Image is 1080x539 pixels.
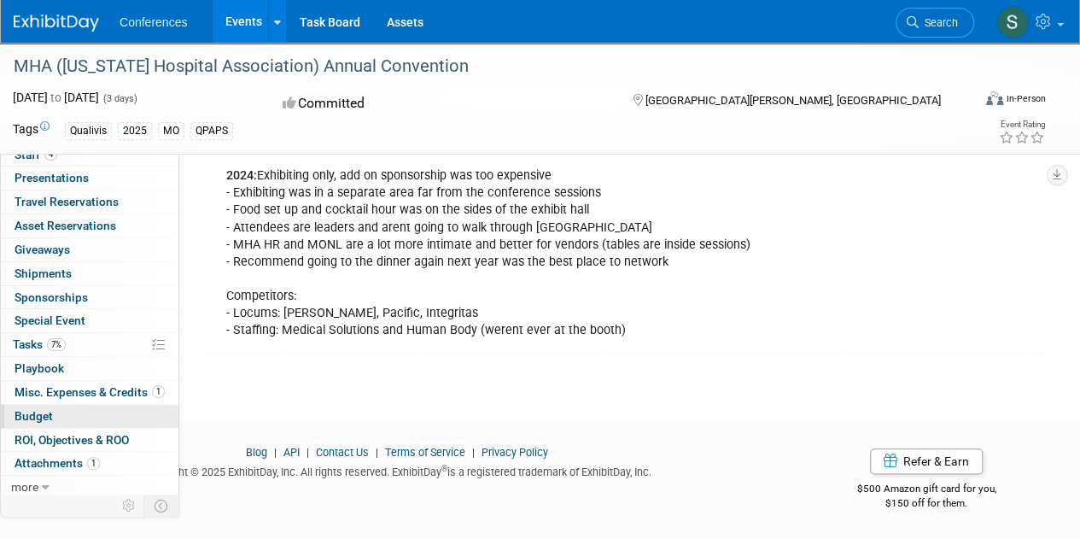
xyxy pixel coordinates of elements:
span: Search [919,16,958,29]
div: $150 off for them. [807,496,1046,511]
span: Giveaways [15,243,70,256]
a: Staff4 [1,144,178,167]
span: Sponsorships [15,290,88,304]
a: Terms of Service [385,446,465,459]
img: ExhibitDay [14,15,99,32]
a: Asset Reservations [1,214,178,237]
div: Copyright © 2025 ExhibitDay, Inc. All rights reserved. ExhibitDay is a registered trademark of Ex... [13,460,781,480]
span: Misc. Expenses & Credits [15,385,165,399]
a: Refer & Earn [870,448,983,474]
span: Travel Reservations [15,195,119,208]
div: Event Format [895,89,1046,114]
span: Staff [15,148,57,161]
div: In-Person [1006,92,1046,105]
span: | [302,446,313,459]
span: Tasks [13,337,66,351]
div: $500 Amazon gift card for you, [807,471,1046,510]
span: more [11,480,38,494]
span: (3 days) [102,93,137,104]
td: Personalize Event Tab Strip [114,495,144,517]
a: Misc. Expenses & Credits1 [1,381,178,404]
span: Shipments [15,267,72,280]
sup: ® [441,464,447,473]
div: Comped exhibiting per APS Exhibiting only, add on sponsorship was too expensive - Exhibiting was ... [214,125,879,348]
a: Budget [1,405,178,428]
a: Privacy Policy [482,446,548,459]
span: 4 [44,148,57,161]
div: MHA ([US_STATE] Hospital Association) Annual Convention [8,51,958,82]
a: Contact Us [316,446,369,459]
a: Tasks7% [1,333,178,356]
div: Qualivis [65,122,112,140]
a: Search [896,8,974,38]
span: Conferences [120,15,187,29]
a: API [283,446,300,459]
span: Asset Reservations [15,219,116,232]
span: | [468,446,479,459]
img: Format-Inperson.png [986,91,1003,105]
span: Presentations [15,171,89,185]
b: 2024: [226,168,257,183]
span: Attachments [15,456,100,470]
a: Playbook [1,357,178,380]
span: 1 [87,457,100,470]
a: more [1,476,178,499]
img: Sonya Garcia [996,6,1029,38]
span: 7% [47,338,66,351]
a: Giveaways [1,238,178,261]
a: Blog [246,446,267,459]
a: Shipments [1,262,178,285]
a: Attachments1 [1,452,178,475]
a: Sponsorships [1,286,178,309]
span: to [48,91,64,104]
span: [GEOGRAPHIC_DATA][PERSON_NAME], [GEOGRAPHIC_DATA] [645,94,940,107]
span: Budget [15,409,53,423]
a: Special Event [1,309,178,332]
div: MO [158,122,184,140]
div: Event Rating [999,120,1045,129]
span: Playbook [15,361,64,375]
span: | [371,446,382,459]
span: | [270,446,281,459]
div: 2025 [118,122,152,140]
span: Special Event [15,313,85,327]
span: 1 [152,385,165,398]
span: ROI, Objectives & ROO [15,433,129,447]
td: Tags [13,120,50,140]
a: Travel Reservations [1,190,178,214]
span: [DATE] [DATE] [13,91,99,104]
a: ROI, Objectives & ROO [1,429,178,452]
a: Presentations [1,167,178,190]
td: Toggle Event Tabs [144,495,179,517]
div: QPAPS [190,122,233,140]
div: Committed [277,89,604,119]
